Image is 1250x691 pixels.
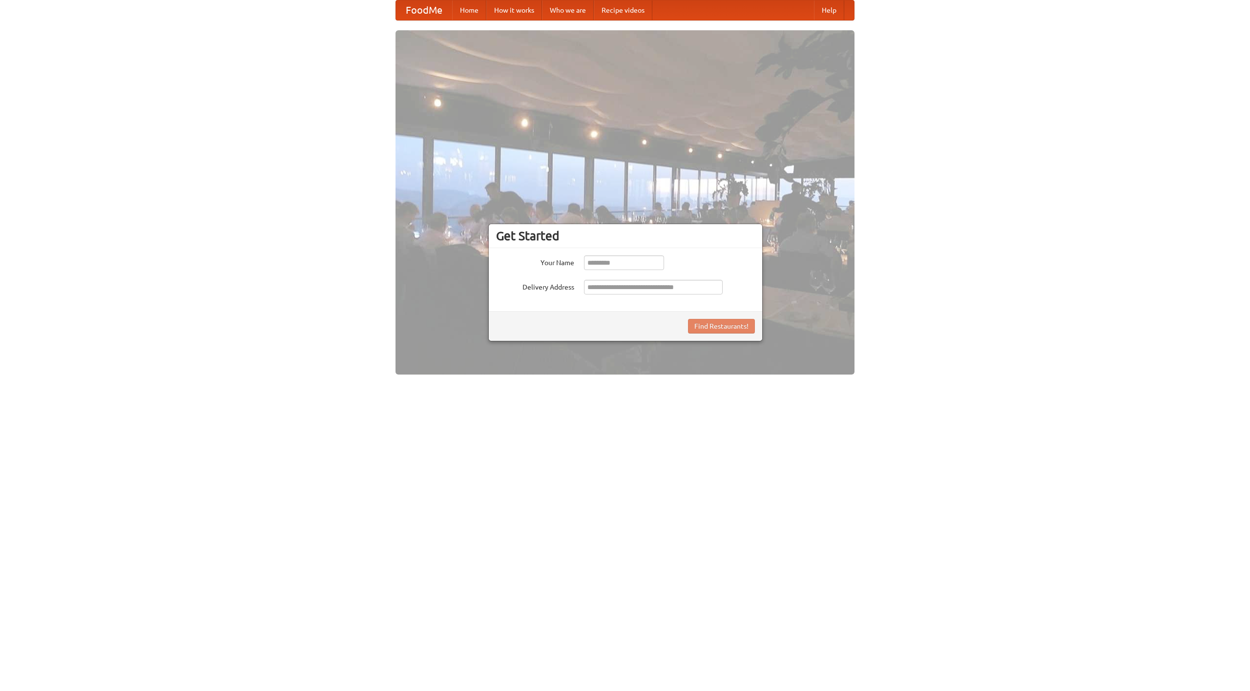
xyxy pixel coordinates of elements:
a: How it works [486,0,542,20]
a: Home [452,0,486,20]
a: Help [814,0,844,20]
a: FoodMe [396,0,452,20]
label: Your Name [496,255,574,268]
label: Delivery Address [496,280,574,292]
h3: Get Started [496,229,755,243]
a: Who we are [542,0,594,20]
button: Find Restaurants! [688,319,755,334]
a: Recipe videos [594,0,652,20]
